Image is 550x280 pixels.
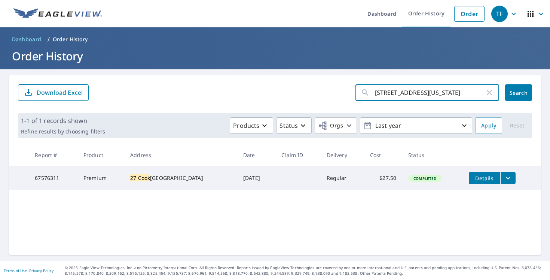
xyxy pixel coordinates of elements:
mark: 27 Cook [130,174,150,181]
span: Search [511,89,526,96]
td: 67576311 [29,166,77,190]
div: TF [491,6,508,22]
button: Orgs [315,117,357,134]
a: Dashboard [9,33,45,45]
p: Order History [53,36,88,43]
p: Last year [372,119,460,132]
p: Download Excel [37,88,83,97]
nav: breadcrumb [9,33,541,45]
p: | [4,268,54,273]
span: Completed [409,176,441,181]
button: filesDropdownBtn-67576311 [500,172,516,184]
span: Apply [481,121,496,130]
p: Status [279,121,298,130]
span: Details [473,175,496,182]
th: Claim ID [275,144,320,166]
th: Report # [29,144,77,166]
button: Apply [475,117,502,134]
td: Premium [77,166,124,190]
th: Date [237,144,275,166]
img: EV Logo [13,8,102,19]
input: Address, Report #, Claim ID, etc. [375,82,485,103]
button: Last year [360,117,472,134]
button: Search [505,84,532,101]
p: Products [233,121,259,130]
h1: Order History [9,48,541,64]
button: Status [276,117,312,134]
div: [GEOGRAPHIC_DATA] [130,174,231,182]
th: Cost [364,144,402,166]
td: Regular [321,166,364,190]
a: Terms of Use [4,268,27,273]
td: $27.50 [364,166,402,190]
td: [DATE] [237,166,275,190]
p: © 2025 Eagle View Technologies, Inc. and Pictometry International Corp. All Rights Reserved. Repo... [65,265,546,276]
span: Dashboard [12,36,42,43]
th: Address [124,144,237,166]
th: Status [402,144,463,166]
li: / [48,35,50,44]
span: Orgs [318,121,343,130]
p: 1-1 of 1 records shown [21,116,105,125]
p: Refine results by choosing filters [21,128,105,135]
button: Download Excel [18,84,89,101]
button: detailsBtn-67576311 [469,172,500,184]
a: Order [454,6,485,22]
th: Product [77,144,124,166]
button: Products [230,117,273,134]
a: Privacy Policy [29,268,54,273]
th: Delivery [321,144,364,166]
